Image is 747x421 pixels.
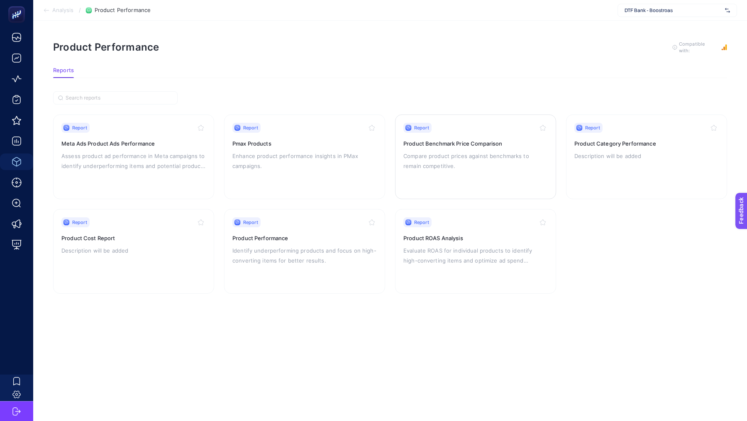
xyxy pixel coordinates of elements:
[61,151,206,171] p: Assess product ad performance in Meta campaigns to identify underperforming items and potential p...
[66,95,173,101] input: Search
[232,246,377,265] p: Identify underperforming products and focus on high-converting items for better results.
[53,209,214,294] a: ReportProduct Cost ReportDescription will be added
[53,114,214,199] a: ReportMeta Ads Product Ads PerformanceAssess product ad performance in Meta campaigns to identify...
[403,246,548,265] p: Evaluate ROAS for individual products to identify high-converting items and optimize ad spend all...
[403,234,548,242] h3: Product ROAS Analysis
[243,219,258,226] span: Report
[5,2,32,9] span: Feedback
[224,209,385,294] a: ReportProduct PerformanceIdentify underperforming products and focus on high-converting items for...
[566,114,727,199] a: ReportProduct Category PerformanceDescription will be added
[53,67,74,78] button: Reports
[625,7,722,14] span: DTF Bank - Boostroas
[395,209,556,294] a: ReportProduct ROAS AnalysisEvaluate ROAS for individual products to identify high-converting item...
[53,41,159,53] h1: Product Performance
[52,7,74,14] span: Analysis
[61,246,206,256] p: Description will be added
[403,139,548,148] h3: Product Benchmark Price Comparison
[585,124,600,131] span: Report
[232,234,377,242] h3: Product Performance
[72,219,87,226] span: Report
[414,124,429,131] span: Report
[95,7,151,14] span: Product Performance
[224,114,385,199] a: ReportPmax ProductsEnhance product performance insights in PMax campaigns.
[232,151,377,171] p: Enhance product performance insights in PMax campaigns.
[679,41,716,54] span: Compatible with:
[395,114,556,199] a: ReportProduct Benchmark Price ComparisonCompare product prices against benchmarks to remain compe...
[61,139,206,148] h3: Meta Ads Product Ads Performance
[414,219,429,226] span: Report
[574,139,719,148] h3: Product Category Performance
[61,234,206,242] h3: Product Cost Report
[403,151,548,171] p: Compare product prices against benchmarks to remain competitive.
[53,67,74,74] span: Reports
[574,151,719,161] p: Description will be added
[72,124,87,131] span: Report
[243,124,258,131] span: Report
[725,6,730,15] img: svg%3e
[79,7,81,13] span: /
[232,139,377,148] h3: Pmax Products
